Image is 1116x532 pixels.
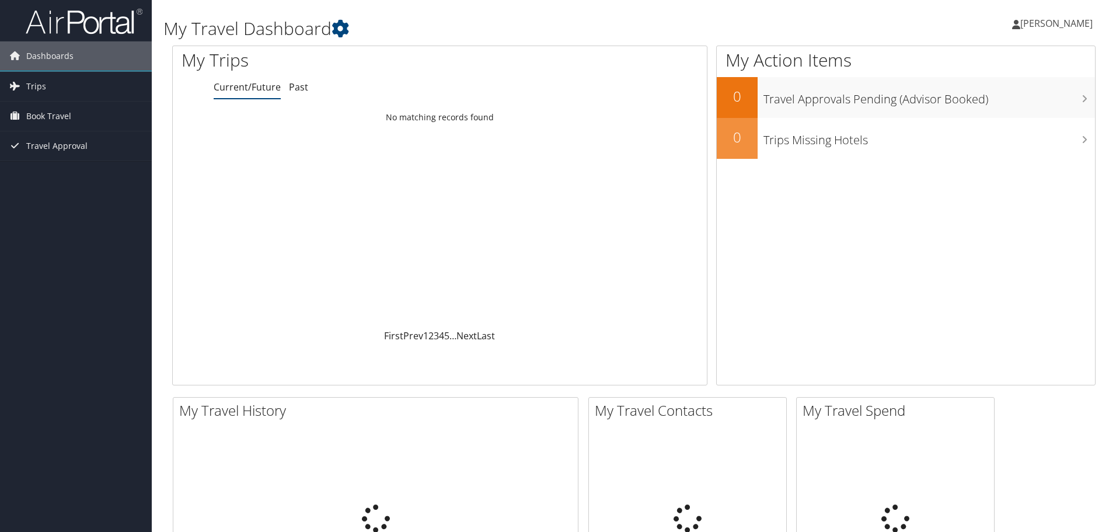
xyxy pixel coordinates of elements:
h3: Trips Missing Hotels [763,126,1095,148]
a: 0Travel Approvals Pending (Advisor Booked) [717,77,1095,118]
a: 1 [423,329,428,342]
span: … [449,329,456,342]
a: [PERSON_NAME] [1012,6,1104,41]
img: airportal-logo.png [26,8,142,35]
h1: My Travel Dashboard [163,16,791,41]
h1: My Trips [182,48,476,72]
h3: Travel Approvals Pending (Advisor Booked) [763,85,1095,107]
a: Last [477,329,495,342]
h2: 0 [717,127,758,147]
span: Book Travel [26,102,71,131]
td: No matching records found [173,107,707,128]
h2: My Travel Spend [803,401,994,420]
a: 0Trips Missing Hotels [717,118,1095,159]
span: [PERSON_NAME] [1020,17,1093,30]
a: First [384,329,403,342]
h2: 0 [717,86,758,106]
h2: My Travel History [179,401,578,420]
a: 3 [434,329,439,342]
a: Next [456,329,477,342]
a: Prev [403,329,423,342]
span: Travel Approval [26,131,88,161]
a: 2 [428,329,434,342]
span: Trips [26,72,46,101]
a: Current/Future [214,81,281,93]
a: Past [289,81,308,93]
a: 5 [444,329,449,342]
a: 4 [439,329,444,342]
span: Dashboards [26,41,74,71]
h2: My Travel Contacts [595,401,786,420]
h1: My Action Items [717,48,1095,72]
